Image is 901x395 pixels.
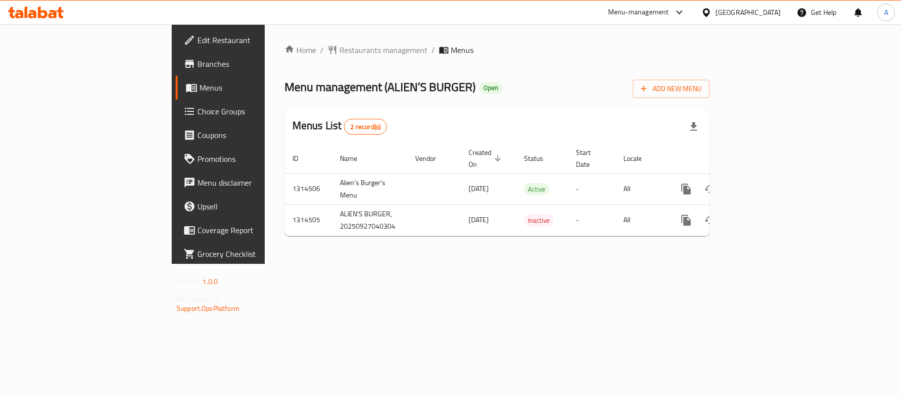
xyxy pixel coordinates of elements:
[197,34,314,46] span: Edit Restaurant
[177,292,222,305] span: Get support on:
[524,183,549,195] div: Active
[576,147,604,170] span: Start Date
[197,224,314,236] span: Coverage Report
[292,152,311,164] span: ID
[608,6,669,18] div: Menu-management
[674,177,698,201] button: more
[451,44,474,56] span: Menus
[202,275,218,288] span: 1.0.0
[340,152,370,164] span: Name
[177,275,201,288] span: Version:
[285,44,710,56] nav: breadcrumb
[698,208,722,232] button: Change Status
[344,119,387,135] div: Total records count
[623,152,655,164] span: Locale
[524,214,554,226] div: Inactive
[884,7,888,18] span: A
[469,213,489,226] span: [DATE]
[176,147,322,171] a: Promotions
[524,215,554,226] span: Inactive
[431,44,435,56] li: /
[197,177,314,189] span: Menu disclaimer
[524,184,549,195] span: Active
[285,144,777,236] table: enhanced table
[344,122,386,132] span: 2 record(s)
[568,173,616,204] td: -
[332,173,407,204] td: Alien’s Burger's Menu
[332,204,407,236] td: ALIEN’S BURGER, 20250927040304
[682,115,706,139] div: Export file
[616,204,666,236] td: All
[292,118,387,135] h2: Menus List
[176,171,322,195] a: Menu disclaimer
[469,147,504,170] span: Created On
[197,105,314,117] span: Choice Groups
[199,82,314,94] span: Menus
[633,80,710,98] button: Add New Menu
[698,177,722,201] button: Change Status
[568,204,616,236] td: -
[176,123,322,147] a: Coupons
[674,208,698,232] button: more
[666,144,777,174] th: Actions
[176,242,322,266] a: Grocery Checklist
[197,153,314,165] span: Promotions
[415,152,449,164] span: Vendor
[197,200,314,212] span: Upsell
[339,44,427,56] span: Restaurants management
[616,173,666,204] td: All
[197,129,314,141] span: Coupons
[197,248,314,260] span: Grocery Checklist
[479,82,502,94] div: Open
[715,7,781,18] div: [GEOGRAPHIC_DATA]
[328,44,427,56] a: Restaurants management
[176,99,322,123] a: Choice Groups
[197,58,314,70] span: Branches
[176,76,322,99] a: Menus
[176,218,322,242] a: Coverage Report
[285,76,475,98] span: Menu management ( ALIEN’S BURGER )
[641,83,702,95] span: Add New Menu
[469,182,489,195] span: [DATE]
[524,152,556,164] span: Status
[176,52,322,76] a: Branches
[479,84,502,92] span: Open
[176,195,322,218] a: Upsell
[177,302,239,315] a: Support.OpsPlatform
[176,28,322,52] a: Edit Restaurant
